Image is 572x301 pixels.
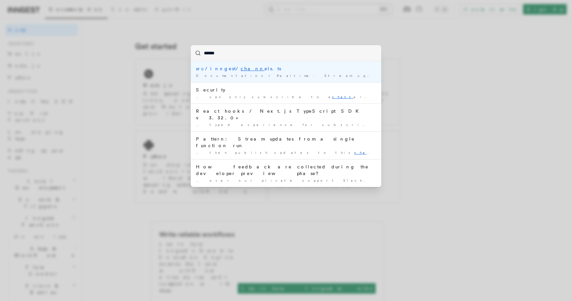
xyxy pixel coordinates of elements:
[241,66,264,71] mark: chann
[332,95,354,99] mark: chann
[196,122,376,127] div: … typed experience for subscribing to els. useInngestSubscription() securely …
[354,150,376,154] mark: chann
[196,65,376,72] div: src/inngest/ els.ts
[196,136,376,149] div: Pattern: Stream updates from a single function run
[196,150,376,155] div: … then publish updates to this el: By creating a el …
[196,178,376,183] div: … over our private support Slack el, our Discord el and …
[196,94,376,99] div: … can only subscribe to a el's topics using time …
[196,163,376,177] div: How feedback are collected during the developer preview phase?
[268,74,274,78] span: /
[196,74,266,78] span: Documentation
[196,108,376,121] div: React hooks / Next.js TypeScript SDK v3.32.0+
[196,87,376,93] div: Security
[363,178,384,182] mark: chann
[277,74,507,78] span: Realtime: Stream updates from Inngest functions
